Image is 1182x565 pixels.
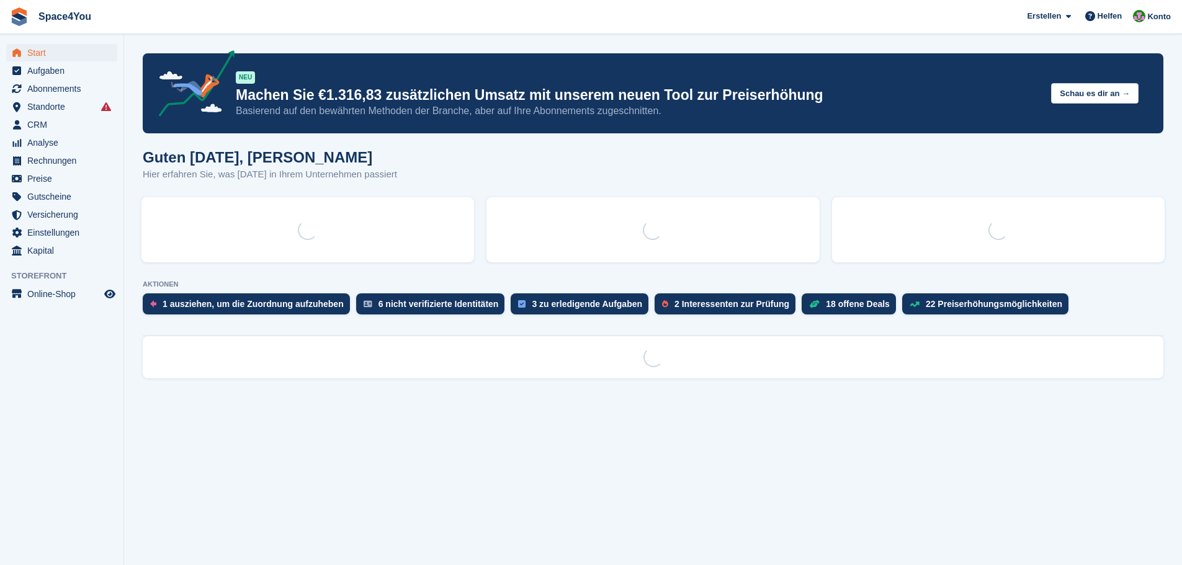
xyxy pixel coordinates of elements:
span: Rechnungen [27,152,102,169]
a: menu [6,98,117,115]
p: AKTIONEN [143,280,1163,288]
a: menu [6,188,117,205]
span: Gutscheine [27,188,102,205]
p: Basierend auf den bewährten Methoden der Branche, aber auf Ihre Abonnements zugeschnitten. [236,104,1041,118]
img: task-75834270c22a3079a89374b754ae025e5fb1db73e45f91037f5363f120a921f8.svg [518,300,526,308]
div: NEU [236,71,255,84]
span: Online-Shop [27,285,102,303]
a: menu [6,224,117,241]
div: 18 offene Deals [826,299,890,309]
img: prospect-51fa495bee0391a8d652442698ab0144808aea92771e9ea1ae160a38d050c398.svg [662,300,668,308]
span: Helfen [1098,10,1122,22]
span: Start [27,44,102,61]
h1: Guten [DATE], [PERSON_NAME] [143,149,397,166]
div: 2 Interessenten zur Prüfung [674,299,789,309]
div: 3 zu erledigende Aufgaben [532,299,642,309]
span: Aufgaben [27,62,102,79]
span: Preise [27,170,102,187]
a: menu [6,242,117,259]
a: menu [6,170,117,187]
a: 6 nicht verifizierte Identitäten [356,293,511,321]
a: Vorschau-Shop [102,287,117,301]
img: price_increase_opportunities-93ffe204e8149a01c8c9dc8f82e8f89637d9d84a8eef4429ea346261dce0b2c0.svg [910,301,920,307]
p: Machen Sie €1.316,83 zusätzlichen Umsatz mit unserem neuen Tool zur Preiserhöhung [236,86,1041,104]
a: 22 Preiserhöhungsmöglichkeiten [902,293,1075,321]
a: menu [6,134,117,151]
div: 1 ausziehen, um die Zuordnung aufzuheben [163,299,344,309]
span: Kapital [27,242,102,259]
img: deal-1b604bf984904fb50ccaf53a9ad4b4a5d6e5aea283cecdc64d6e3604feb123c2.svg [809,300,820,308]
a: Space4You [34,6,96,27]
a: 2 Interessenten zur Prüfung [655,293,802,321]
a: menu [6,80,117,97]
span: Standorte [27,98,102,115]
img: price-adjustments-announcement-icon-8257ccfd72463d97f412b2fc003d46551f7dbcb40ab6d574587a9cd5c0d94... [148,50,235,121]
span: Versicherung [27,206,102,223]
img: stora-icon-8386f47178a22dfd0bd8f6a31ec36ba5ce8667c1dd55bd0f319d3a0aa187defe.svg [10,7,29,26]
span: CRM [27,116,102,133]
p: Hier erfahren Sie, was [DATE] in Ihrem Unternehmen passiert [143,167,397,182]
img: Luca-André Talhoff [1133,10,1145,22]
span: Einstellungen [27,224,102,241]
a: 1 ausziehen, um die Zuordnung aufzuheben [143,293,356,321]
span: Konto [1147,11,1171,23]
a: menu [6,116,117,133]
span: Erstellen [1027,10,1061,22]
img: verify_identity-adf6edd0f0f0b5bbfe63781bf79b02c33cf7c696d77639b501bdc392416b5a36.svg [364,300,372,308]
a: menu [6,206,117,223]
button: Schau es dir an → [1051,83,1139,104]
a: 18 offene Deals [802,293,902,321]
a: 3 zu erledigende Aufgaben [511,293,655,321]
div: 6 nicht verifizierte Identitäten [378,299,499,309]
a: menu [6,152,117,169]
span: Analyse [27,134,102,151]
span: Abonnements [27,80,102,97]
a: Speisekarte [6,285,117,303]
img: move_outs_to_deallocate_icon-f764333ba52eb49d3ac5e1228854f67142a1ed5810a6f6cc68b1a99e826820c5.svg [150,300,156,308]
span: Storefront [11,270,123,282]
div: 22 Preiserhöhungsmöglichkeiten [926,299,1062,309]
a: menu [6,62,117,79]
a: menu [6,44,117,61]
i: Es sind Fehler bei der Synchronisierung von Smart-Einträgen aufgetreten [101,102,111,112]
